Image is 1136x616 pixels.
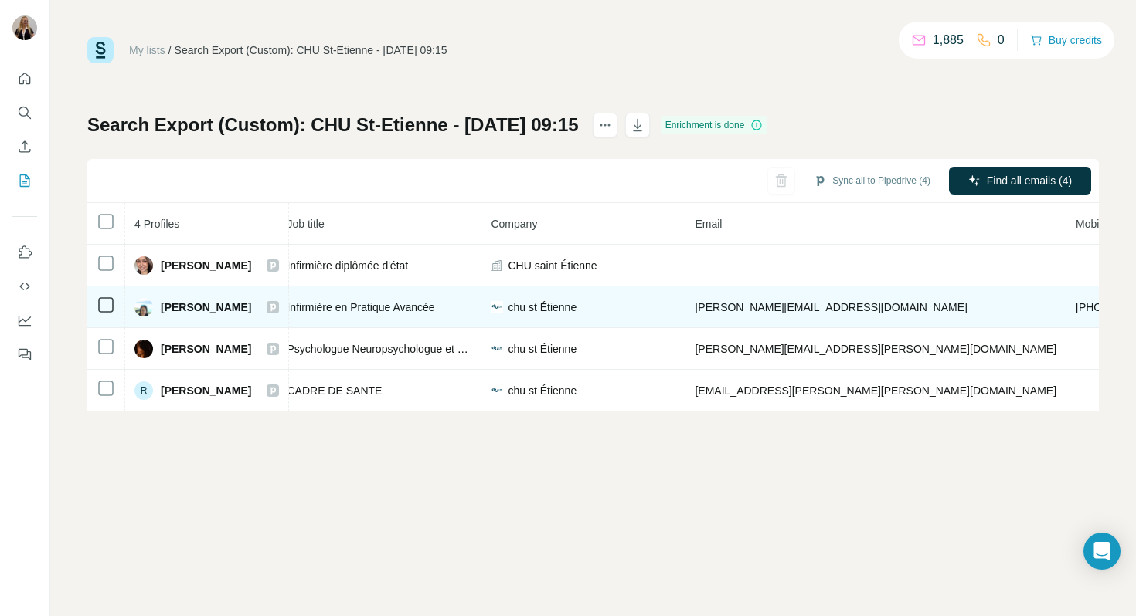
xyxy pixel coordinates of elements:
[949,167,1091,195] button: Find all emails (4)
[695,343,1056,355] span: [PERSON_NAME][EMAIL_ADDRESS][PERSON_NAME][DOMAIN_NAME]
[87,37,114,63] img: Surfe Logo
[695,301,967,313] span: [PERSON_NAME][EMAIL_ADDRESS][DOMAIN_NAME]
[803,169,941,192] button: Sync all to Pipedrive (4)
[12,272,37,300] button: Use Surfe API
[1076,218,1107,230] span: Mobile
[287,218,324,230] span: Job title
[287,301,434,313] span: Infirmière en Pratique Avancée
[1083,533,1121,570] div: Open Intercom Messenger
[508,341,577,357] span: chu st Étienne
[161,341,251,357] span: [PERSON_NAME]
[12,167,37,195] button: My lists
[12,239,37,266] button: Use Surfe on LinkedIn
[491,384,503,397] img: company-logo
[161,383,251,398] span: [PERSON_NAME]
[168,42,172,58] li: /
[491,301,503,313] img: company-logo
[491,343,503,355] img: company-logo
[593,113,617,137] button: actions
[134,218,179,230] span: 4 Profiles
[87,113,579,137] h1: Search Export (Custom): CHU St-Etienne - [DATE] 09:15
[134,381,153,400] div: R
[287,384,382,397] span: CADRE DE SANTE
[175,42,447,58] div: Search Export (Custom): CHU St-Etienne - [DATE] 09:15
[491,218,537,230] span: Company
[12,15,37,40] img: Avatar
[933,31,964,49] p: 1,885
[12,340,37,368] button: Feedback
[508,258,597,273] span: CHU saint Étienne
[508,300,577,315] span: chu st Étienne
[161,300,251,315] span: [PERSON_NAME]
[508,383,577,398] span: chu st Étienne
[12,65,37,93] button: Quick start
[12,306,37,334] button: Dashboard
[134,340,153,358] img: Avatar
[12,133,37,161] button: Enrich CSV
[287,343,584,355] span: Psychologue Neuropsychologue et Psychothérapeute en TCC
[134,256,153,275] img: Avatar
[12,99,37,127] button: Search
[134,298,153,316] img: Avatar
[695,218,722,230] span: Email
[161,258,251,273] span: [PERSON_NAME]
[287,259,408,272] span: Infirmière diplômée d'état
[661,116,768,134] div: Enrichment is done
[998,31,1005,49] p: 0
[695,384,1056,397] span: [EMAIL_ADDRESS][PERSON_NAME][PERSON_NAME][DOMAIN_NAME]
[1030,29,1102,51] button: Buy credits
[129,44,165,56] a: My lists
[987,173,1072,188] span: Find all emails (4)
